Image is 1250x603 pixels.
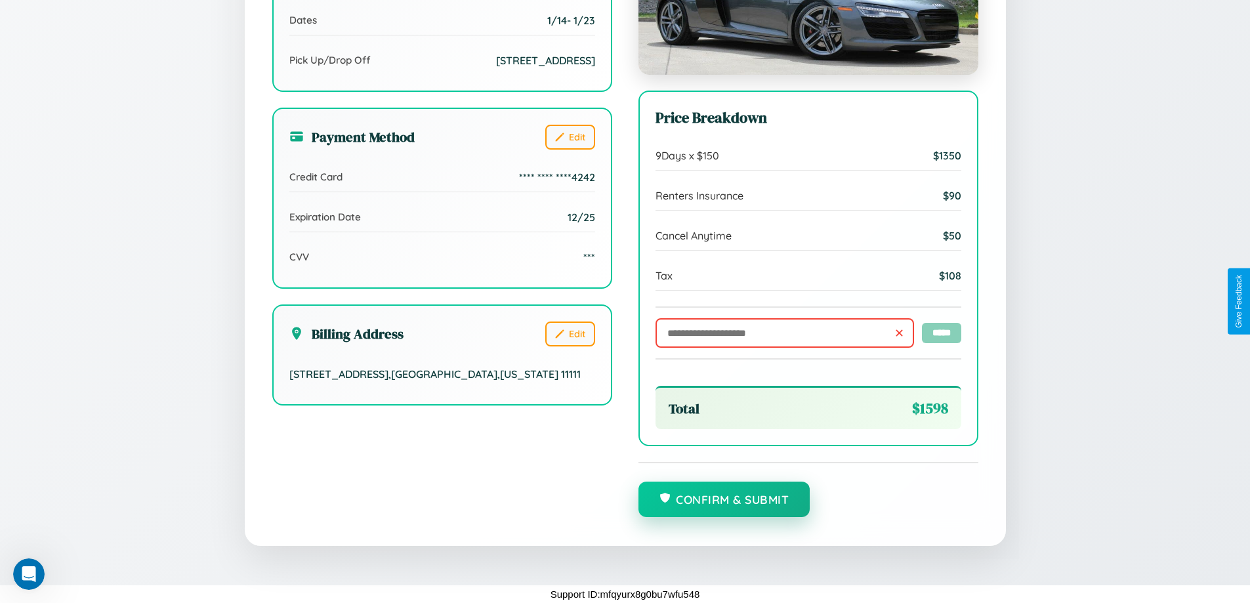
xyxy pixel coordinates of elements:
span: [STREET_ADDRESS] , [GEOGRAPHIC_DATA] , [US_STATE] 11111 [289,367,581,381]
span: $ 50 [943,229,961,242]
span: [STREET_ADDRESS] [496,54,595,67]
span: Tax [656,269,673,282]
span: $ 90 [943,189,961,202]
span: $ 1598 [912,398,948,419]
span: Total [669,399,699,418]
span: $ 108 [939,269,961,282]
span: Credit Card [289,171,343,183]
span: $ 1350 [933,149,961,162]
h3: Payment Method [289,127,415,146]
button: Edit [545,322,595,346]
span: Cancel Anytime [656,229,732,242]
h3: Price Breakdown [656,108,961,128]
span: 9 Days x $ 150 [656,149,719,162]
span: Expiration Date [289,211,361,223]
h3: Billing Address [289,324,404,343]
button: Edit [545,125,595,150]
span: 12/25 [568,211,595,224]
button: Confirm & Submit [638,482,810,517]
div: Give Feedback [1234,275,1243,328]
span: 1 / 14 - 1 / 23 [547,14,595,27]
span: Pick Up/Drop Off [289,54,371,66]
p: Support ID: mfqyurx8g0bu7wfu548 [551,585,700,603]
iframe: Intercom live chat [13,558,45,590]
span: Dates [289,14,317,26]
span: Renters Insurance [656,189,743,202]
span: CVV [289,251,309,263]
